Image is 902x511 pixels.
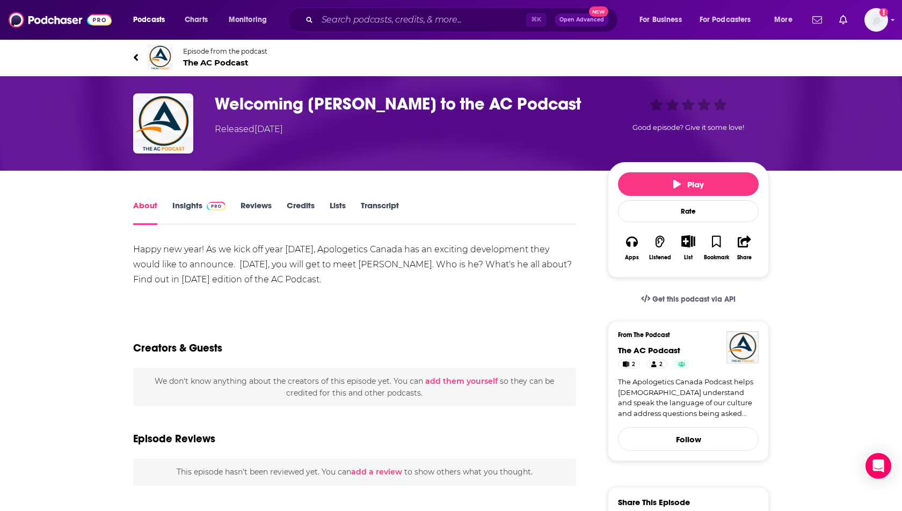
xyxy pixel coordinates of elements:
a: The Apologetics Canada Podcast helps [DEMOGRAPHIC_DATA] understand and speak the language of our ... [618,377,759,419]
span: Podcasts [133,12,165,27]
div: Search podcasts, credits, & more... [298,8,628,32]
div: Happy new year! As we kick off year [DATE], Apologetics Canada has an exciting development they w... [133,242,576,287]
input: Search podcasts, credits, & more... [317,11,526,28]
span: This episode hasn't been reviewed yet. You can to show others what you thought. [177,467,533,477]
div: Rate [618,200,759,222]
h3: Episode Reviews [133,432,215,446]
img: Podchaser Pro [207,202,225,210]
button: Bookmark [702,228,730,267]
span: For Podcasters [700,12,751,27]
svg: Add a profile image [879,8,888,17]
a: InsightsPodchaser Pro [172,200,225,225]
img: Podchaser - Follow, Share and Rate Podcasts [9,10,112,30]
span: 2 [632,359,635,370]
button: Show More Button [677,235,699,247]
div: Show More ButtonList [674,228,702,267]
button: Follow [618,427,759,451]
h3: Share This Episode [618,497,690,507]
a: 2 [646,360,667,368]
a: 2 [618,360,640,368]
div: List [684,254,693,261]
span: For Business [639,12,682,27]
div: Released [DATE] [215,123,283,136]
button: add a review [351,466,402,478]
img: Welcoming Troy Lydiate to the AC Podcast [133,93,193,154]
a: The AC Podcast [618,345,680,355]
a: The AC PodcastEpisode from the podcastThe AC Podcast [133,45,769,70]
div: Listened [649,254,671,261]
span: We don't know anything about the creators of this episode yet . You can so they can be credited f... [155,376,554,398]
button: Listened [646,228,674,267]
div: Open Intercom Messenger [865,453,891,479]
button: open menu [632,11,695,28]
a: Show notifications dropdown [835,11,852,29]
span: Good episode? Give it some love! [632,123,744,132]
span: Monitoring [229,12,267,27]
span: The AC Podcast [183,57,267,68]
a: Lists [330,200,346,225]
img: The AC Podcast [726,331,759,363]
a: Charts [178,11,214,28]
a: Show notifications dropdown [808,11,826,29]
a: About [133,200,157,225]
button: Show profile menu [864,8,888,32]
span: More [774,12,792,27]
span: ⌘ K [526,13,546,27]
h2: Creators & Guests [133,341,222,355]
span: Charts [185,12,208,27]
span: New [589,6,608,17]
button: open menu [693,11,767,28]
span: Play [673,179,704,189]
a: Transcript [361,200,399,225]
span: 2 [659,359,663,370]
button: Open AdvancedNew [555,13,609,26]
span: Logged in as heidi.egloff [864,8,888,32]
a: Reviews [241,200,272,225]
span: Get this podcast via API [652,295,736,304]
button: Play [618,172,759,196]
h1: Welcoming Troy Lydiate to the AC Podcast [215,93,591,114]
a: Credits [287,200,315,225]
div: Bookmark [704,254,729,261]
span: Open Advanced [559,17,604,23]
button: open menu [126,11,179,28]
button: open menu [221,11,281,28]
span: Episode from the podcast [183,47,267,55]
button: Share [731,228,759,267]
div: Share [737,254,752,261]
img: The AC Podcast [147,45,173,70]
a: Get this podcast via API [632,286,744,312]
div: Apps [625,254,639,261]
h3: From The Podcast [618,331,750,339]
button: open menu [767,11,806,28]
button: Apps [618,228,646,267]
img: User Profile [864,8,888,32]
button: add them yourself [425,377,498,385]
